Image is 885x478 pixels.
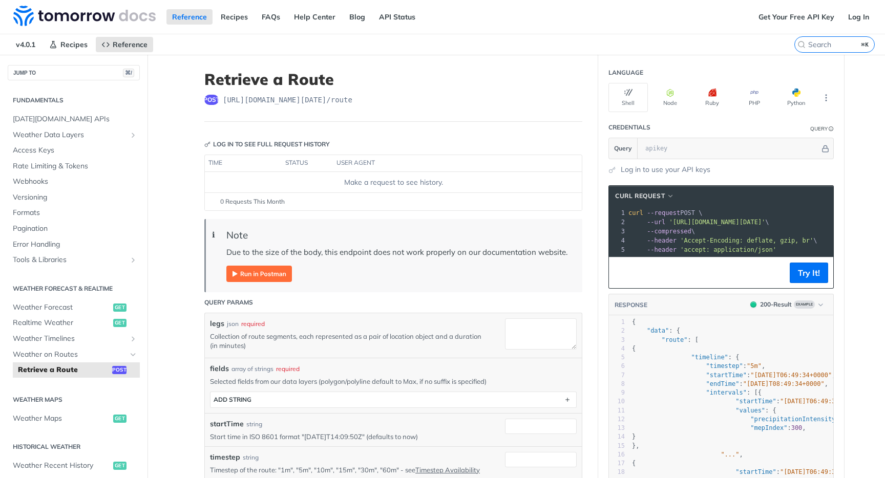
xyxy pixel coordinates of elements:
[246,420,262,429] div: string
[820,143,831,154] button: Hide
[842,9,875,25] a: Log In
[632,442,640,449] span: },
[13,414,111,424] span: Weather Maps
[210,432,490,441] p: Start time in ISO 8601 format "[DATE]T14:09:50Z" (defaults to now)
[650,83,690,112] button: Node
[373,9,421,25] a: API Status
[209,177,578,188] div: Make a request to see history.
[753,9,840,25] a: Get Your Free API Key
[735,398,776,405] span: "startTime"
[129,335,137,343] button: Show subpages for Weather Timelines
[205,155,282,171] th: time
[632,362,765,370] span: : ,
[706,362,743,370] span: "timestep"
[113,319,127,327] span: get
[214,396,251,403] div: ADD string
[632,380,828,387] span: : ,
[859,39,872,50] kbd: ⌘K
[226,229,572,241] div: Note
[628,209,643,216] span: curl
[129,351,137,359] button: Hide subpages for Weather on Routes
[96,37,153,52] a: Reference
[13,334,127,344] span: Weather Timelines
[609,468,625,476] div: 18
[750,416,839,423] span: "precipitationIntensity"
[628,219,769,226] span: \
[609,336,625,344] div: 3
[609,371,625,380] div: 7
[220,197,285,206] span: 0 Requests This Month
[632,460,636,467] span: {
[333,155,561,171] th: user agent
[256,9,286,25] a: FAQs
[721,451,739,458] span: "..."
[632,468,865,475] span: : ,
[791,424,803,431] span: 300
[8,252,140,268] a: Tools & LibrariesShow subpages for Tools & Libraries
[8,237,140,252] a: Error Handling
[13,318,111,328] span: Realtime Weather
[706,389,747,396] span: "intervals"
[706,380,740,387] span: "endTime"
[223,95,352,105] span: https://api.tomorrow.io/v4/route
[632,327,680,334] span: : {
[628,237,817,244] span: \
[13,208,137,218] span: Formats
[10,37,41,52] span: v4.0.1
[647,219,665,226] span: --url
[231,364,273,374] div: array of strings
[647,246,677,253] span: --header
[680,246,776,253] span: 'accept: application/json'
[13,362,140,378] a: Retrieve a Routepost
[204,140,330,149] div: Log in to see full request history
[8,331,140,346] a: Weather TimelinesShow subpages for Weather Timelines
[615,191,665,201] span: cURL Request
[13,224,137,234] span: Pagination
[210,419,244,429] label: startTime
[13,114,137,124] span: [DATE][DOMAIN_NAME] APIs
[166,9,213,25] a: Reference
[609,380,625,388] div: 8
[8,190,140,205] a: Versioning
[210,465,490,474] p: Timestep of the route: "1m", "5m", "10m", "15m", "30m", "60m" - see
[8,96,140,105] h2: Fundamentals
[750,372,832,379] span: "[DATE]T06:49:34+0000"
[276,364,300,374] div: required
[818,90,834,105] button: More Languages
[609,227,626,236] div: 3
[614,144,632,153] span: Query
[735,407,765,414] span: "values"
[113,303,127,312] span: get
[215,9,254,25] a: Recipes
[204,298,253,307] div: Query Params
[112,366,127,374] span: post
[632,407,776,414] span: : {
[632,451,743,458] span: ,
[609,406,625,415] div: 11
[44,37,93,52] a: Recipes
[747,362,762,370] span: "5m"
[210,318,224,329] label: legs
[8,205,140,221] a: Formats
[226,268,292,278] a: Expand image
[13,130,127,140] span: Weather Data Layers
[204,70,582,89] h1: Retrieve a Route
[609,459,625,468] div: 17
[288,9,341,25] a: Help Center
[780,468,861,475] span: "[DATE]T06:49:34+0000"
[810,125,834,133] div: QueryInformation
[113,415,127,423] span: get
[60,40,88,49] span: Recipes
[8,221,140,236] a: Pagination
[632,389,762,396] span: : [{
[632,372,836,379] span: : ,
[415,466,480,474] a: Timestep Availability
[204,141,210,147] svg: Key
[8,442,140,451] h2: Historical Weather
[210,452,240,463] label: timestep
[632,336,699,343] span: : [
[8,300,140,315] a: Weather Forecastget
[609,415,625,424] div: 12
[706,372,747,379] span: "startTime"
